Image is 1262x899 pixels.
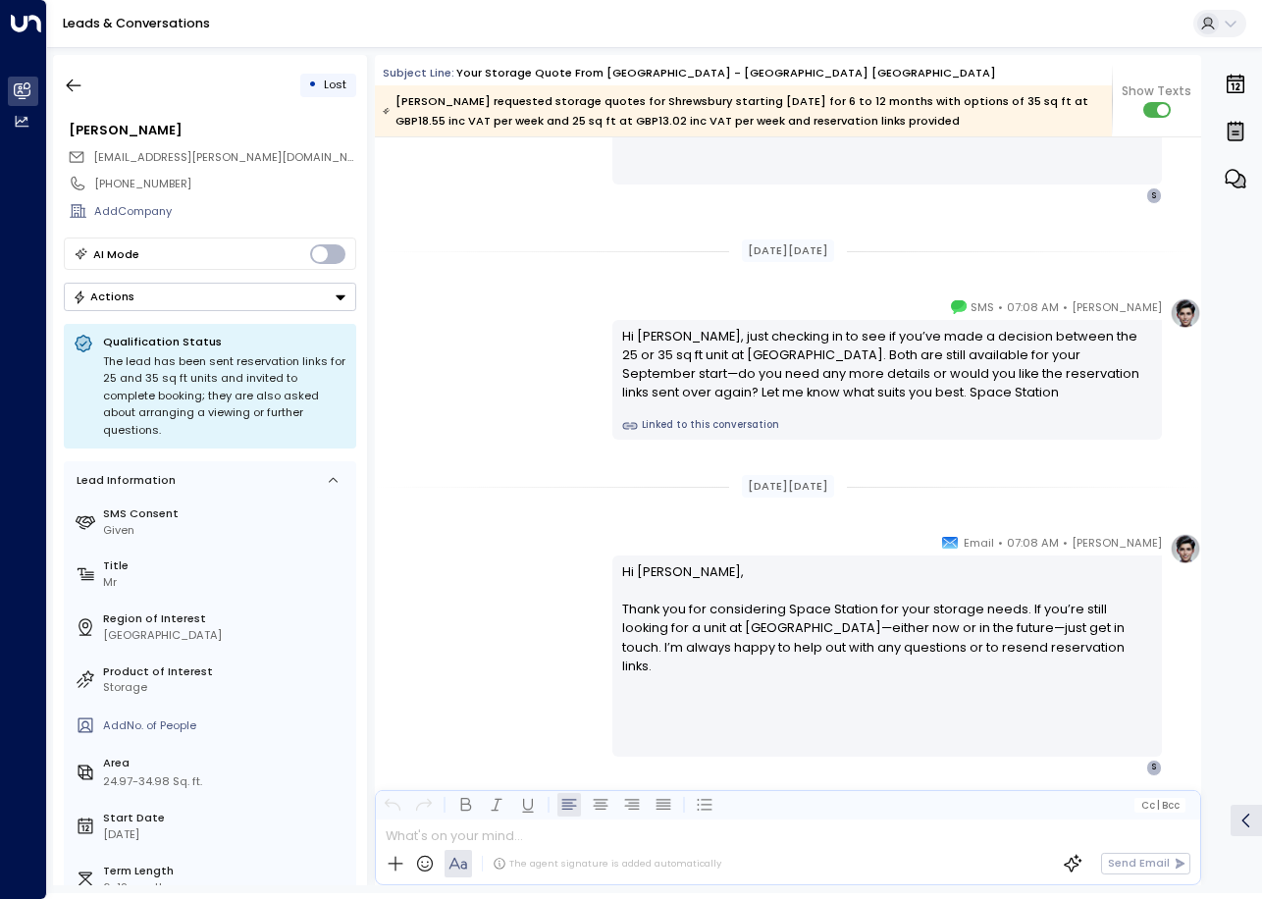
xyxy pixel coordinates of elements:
[971,297,994,317] span: SMS
[622,418,1153,434] a: Linked to this conversation
[103,522,349,539] div: Given
[103,505,349,522] label: SMS Consent
[103,334,346,349] p: Qualification Status
[1146,187,1162,203] div: S
[742,239,835,262] div: [DATE][DATE]
[383,65,454,80] span: Subject Line:
[412,793,436,817] button: Redo
[964,533,994,553] span: Email
[1170,297,1201,329] img: profile-logo.png
[383,91,1102,131] div: [PERSON_NAME] requested storage quotes for Shrewsbury starting [DATE] for 6 to 12 months with opt...
[73,290,134,303] div: Actions
[103,773,202,790] div: 24.97-34.98 Sq. ft.
[1072,533,1162,553] span: [PERSON_NAME]
[63,15,210,31] a: Leads & Conversations
[103,826,349,843] div: [DATE]
[622,562,1153,694] p: Hi [PERSON_NAME], Thank you for considering Space Station for your storage needs. If you’re still...
[103,679,349,696] div: Storage
[998,533,1003,553] span: •
[103,810,349,826] label: Start Date
[1063,297,1068,317] span: •
[64,283,356,311] div: Button group with a nested menu
[94,176,355,192] div: [PHONE_NUMBER]
[103,863,349,879] label: Term Length
[103,717,349,734] div: AddNo. of People
[1146,760,1162,775] div: S
[622,327,1153,402] div: Hi [PERSON_NAME], just checking in to see if you’ve made a decision between the 25 or 35 sq ft un...
[381,793,404,817] button: Undo
[1007,533,1059,553] span: 07:08 AM
[64,283,356,311] button: Actions
[493,857,721,871] div: The agent signature is added automatically
[71,472,176,489] div: Lead Information
[1063,533,1068,553] span: •
[1170,533,1201,564] img: profile-logo.png
[1122,82,1191,100] span: Show Texts
[103,557,349,574] label: Title
[103,353,346,440] div: The lead has been sent reservation links for 25 and 35 sq ft units and invited to complete bookin...
[1072,297,1162,317] span: [PERSON_NAME]
[1157,800,1160,811] span: |
[1134,798,1185,813] button: Cc|Bcc
[103,610,349,627] label: Region of Interest
[93,149,356,166] span: seamus.corrigan@outlook.com
[1141,800,1180,811] span: Cc Bcc
[94,203,355,220] div: AddCompany
[324,77,346,92] span: Lost
[103,663,349,680] label: Product of Interest
[103,627,349,644] div: [GEOGRAPHIC_DATA]
[103,879,349,896] div: 6-12 months
[103,755,349,771] label: Area
[103,574,349,591] div: Mr
[308,71,317,99] div: •
[93,244,139,264] div: AI Mode
[1007,297,1059,317] span: 07:08 AM
[456,65,996,81] div: Your storage quote from [GEOGRAPHIC_DATA] - [GEOGRAPHIC_DATA] [GEOGRAPHIC_DATA]
[998,297,1003,317] span: •
[93,149,375,165] span: [EMAIL_ADDRESS][PERSON_NAME][DOMAIN_NAME]
[742,475,835,498] div: [DATE][DATE]
[69,121,355,139] div: [PERSON_NAME]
